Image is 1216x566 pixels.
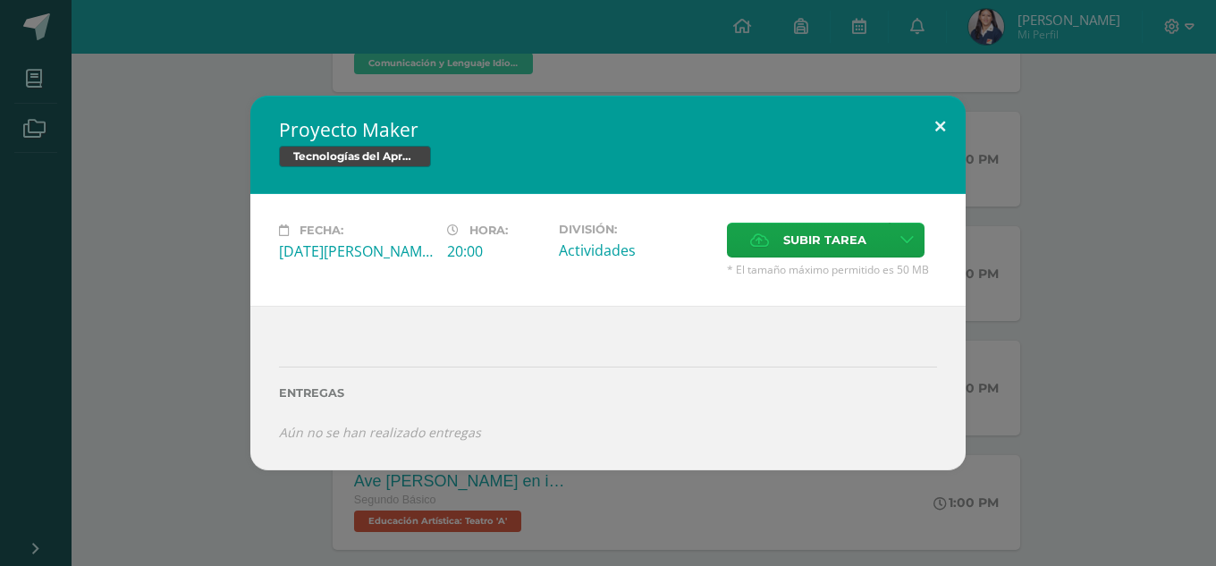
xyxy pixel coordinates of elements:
span: Hora: [469,224,508,237]
div: Actividades [559,241,713,260]
span: * El tamaño máximo permitido es 50 MB [727,262,937,277]
div: [DATE][PERSON_NAME] [279,241,433,261]
button: Close (Esc) [915,96,966,156]
label: Entregas [279,386,937,400]
span: Subir tarea [783,224,866,257]
i: Aún no se han realizado entregas [279,424,481,441]
span: Fecha: [300,224,343,237]
span: Tecnologías del Aprendizaje y la Comunicación [279,146,431,167]
label: División: [559,223,713,236]
h2: Proyecto Maker [279,117,937,142]
div: 20:00 [447,241,545,261]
